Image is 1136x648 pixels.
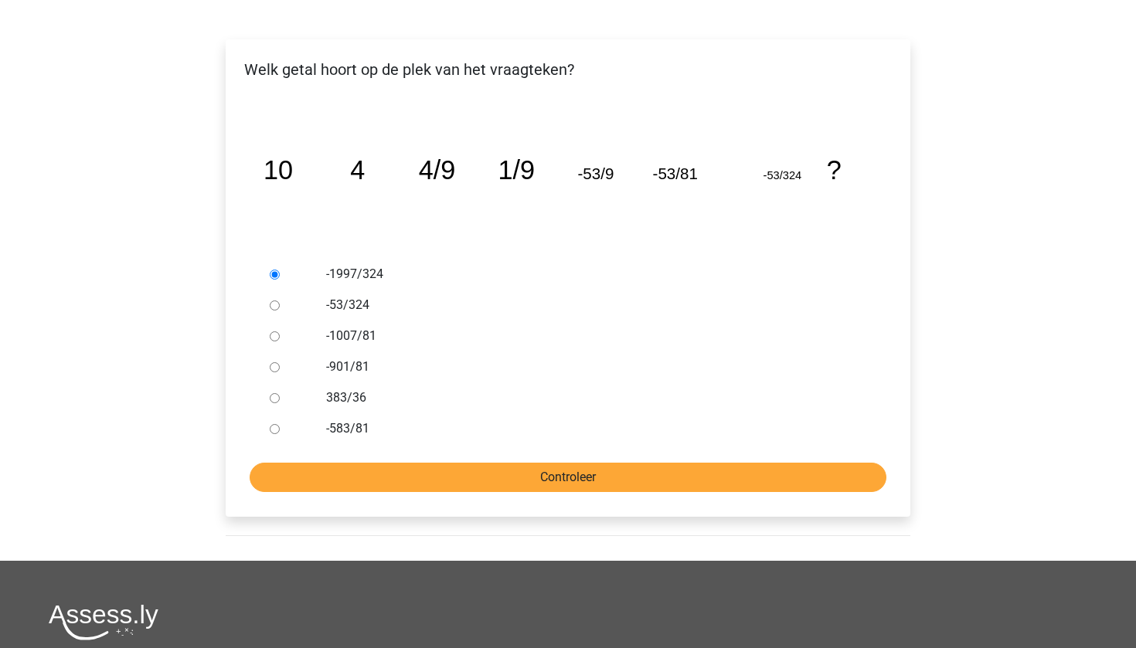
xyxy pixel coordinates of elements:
tspan: 4/9 [419,155,456,185]
label: -901/81 [326,358,861,376]
tspan: -53/9 [578,165,614,182]
tspan: -53/81 [653,165,698,182]
input: Controleer [250,463,886,492]
label: -1007/81 [326,327,861,345]
tspan: ? [827,155,842,185]
tspan: 1/9 [498,155,535,185]
tspan: -53/324 [764,169,802,182]
tspan: 4 [350,155,365,185]
img: Assessly logo [49,604,158,640]
label: -1997/324 [326,265,861,283]
p: Welk getal hoort op de plek van het vraagteken? [238,58,898,81]
label: 383/36 [326,388,861,407]
label: -53/324 [326,296,861,314]
label: -583/81 [326,419,861,438]
tspan: 10 [264,155,293,185]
